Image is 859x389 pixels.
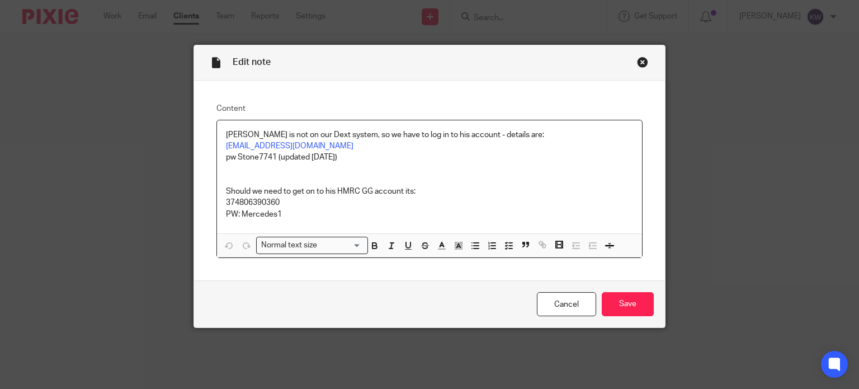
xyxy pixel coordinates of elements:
p: pw Stone7741 (updated [DATE]) [226,152,634,163]
div: Close this dialog window [637,57,648,68]
input: Search for option [321,240,361,251]
a: Cancel [537,292,596,316]
p: Should we need to get on to his HMRC GG account its: [226,186,634,197]
p: PW: Mercedes1 [226,209,634,220]
a: [EMAIL_ADDRESS][DOMAIN_NAME] [226,142,353,150]
input: Save [602,292,654,316]
span: Normal text size [259,240,320,251]
div: Search for option [256,237,368,254]
span: Edit note [233,58,271,67]
label: Content [216,103,643,114]
p: [PERSON_NAME] is not on our Dext system, so we have to log in to his account - details are: [226,129,634,140]
p: 374806390360 [226,197,634,208]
